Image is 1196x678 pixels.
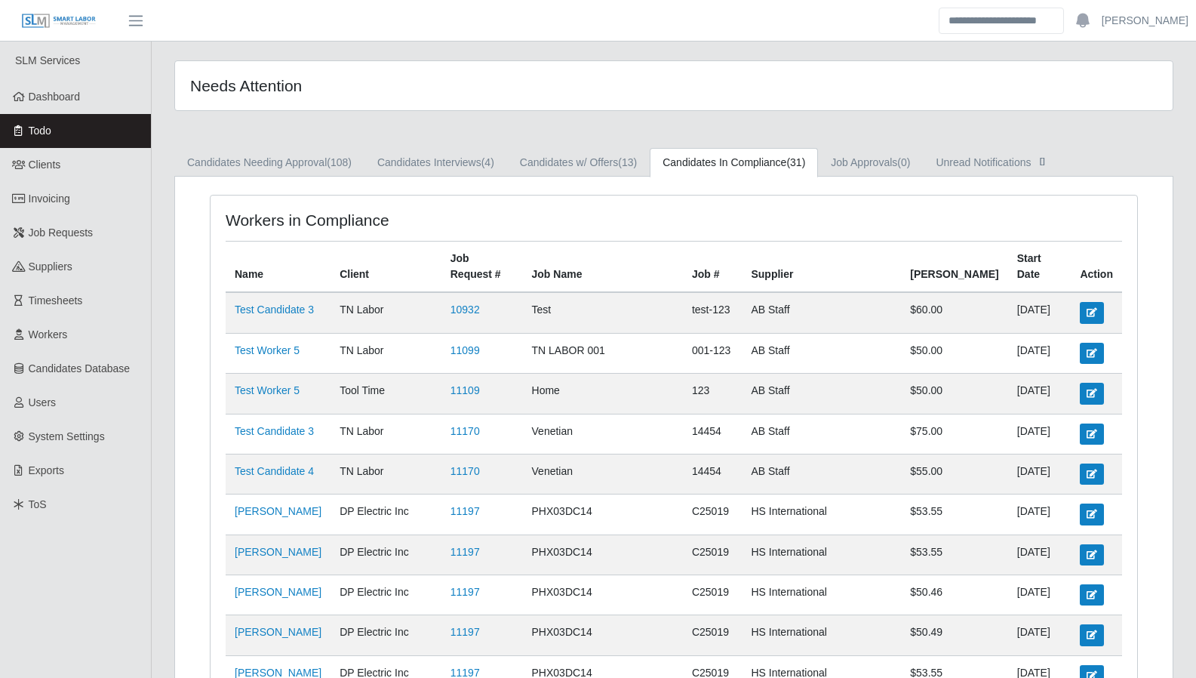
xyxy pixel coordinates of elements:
td: Home [523,374,683,414]
td: AB Staff [742,292,901,333]
td: AB Staff [742,374,901,414]
th: Client [331,242,441,293]
td: $50.46 [901,575,1007,615]
td: $53.55 [901,495,1007,535]
td: TN Labor [331,414,441,454]
a: 11109 [450,384,480,396]
span: Invoicing [29,193,70,205]
a: Test Worker 5 [235,384,300,396]
a: Test Candidate 3 [235,425,314,437]
td: PHX03DC14 [523,495,683,535]
td: [DATE] [1008,374,1071,414]
span: SLM Services [15,54,80,66]
a: [PERSON_NAME] [235,586,321,598]
td: 14454 [683,454,743,494]
a: 11197 [450,586,480,598]
a: 11197 [450,546,480,558]
td: PHX03DC14 [523,535,683,575]
a: Candidates In Compliance [650,148,818,177]
td: TN LABOR 001 [523,333,683,373]
td: C25019 [683,615,743,655]
span: Job Requests [29,227,94,239]
a: Test Candidate 3 [235,304,314,316]
td: C25019 [683,495,743,535]
td: C25019 [683,535,743,575]
td: $55.00 [901,454,1007,494]
span: Todo [29,125,51,137]
td: [DATE] [1008,615,1071,655]
h4: Workers in Compliance [226,211,586,230]
a: [PERSON_NAME] [235,505,321,517]
span: Candidates Database [29,362,131,374]
td: DP Electric Inc [331,535,441,575]
td: AB Staff [742,333,901,373]
span: Workers [29,328,68,341]
span: (0) [897,156,910,168]
td: 123 [683,374,743,414]
td: [DATE] [1008,414,1071,454]
h4: Needs Attention [190,76,580,95]
th: Supplier [742,242,901,293]
td: [DATE] [1008,292,1071,333]
td: HS International [742,615,901,655]
th: Action [1071,242,1122,293]
th: Job Name [523,242,683,293]
td: $50.00 [901,374,1007,414]
a: 11170 [450,425,480,437]
td: AB Staff [742,454,901,494]
td: Test [523,292,683,333]
span: ToS [29,498,47,510]
td: TN Labor [331,333,441,373]
td: $53.55 [901,535,1007,575]
span: (108) [327,156,352,168]
th: Job Request # [441,242,523,293]
span: Users [29,396,57,408]
th: Start Date [1008,242,1071,293]
img: SLM Logo [21,13,97,29]
td: HS International [742,495,901,535]
a: [PERSON_NAME] [235,546,321,558]
span: System Settings [29,430,105,442]
a: 10932 [450,304,480,316]
td: C25019 [683,575,743,615]
td: DP Electric Inc [331,615,441,655]
td: $75.00 [901,414,1007,454]
td: Tool Time [331,374,441,414]
td: PHX03DC14 [523,575,683,615]
a: 11099 [450,344,480,356]
td: TN Labor [331,292,441,333]
td: [DATE] [1008,333,1071,373]
span: [] [1035,155,1050,167]
span: Timesheets [29,294,83,307]
a: 11170 [450,465,480,477]
span: Exports [29,464,64,476]
a: Unread Notifications [923,148,1062,177]
span: Suppliers [29,260,72,273]
td: [DATE] [1008,454,1071,494]
td: 001-123 [683,333,743,373]
td: Venetian [523,454,683,494]
a: Candidates Interviews [364,148,507,177]
th: Job # [683,242,743,293]
a: 11197 [450,505,480,517]
td: AB Staff [742,414,901,454]
a: Job Approvals [818,148,923,177]
td: [DATE] [1008,535,1071,575]
td: Venetian [523,414,683,454]
td: PHX03DC14 [523,615,683,655]
td: HS International [742,535,901,575]
span: (4) [481,156,494,168]
a: Test Candidate 4 [235,465,314,477]
td: [DATE] [1008,495,1071,535]
span: (13) [618,156,637,168]
td: $50.49 [901,615,1007,655]
td: HS International [742,575,901,615]
a: 11197 [450,626,480,638]
a: Candidates Needing Approval [174,148,364,177]
span: (31) [786,156,805,168]
a: Test Worker 5 [235,344,300,356]
th: Name [226,242,331,293]
td: 14454 [683,414,743,454]
td: DP Electric Inc [331,575,441,615]
span: Clients [29,159,61,171]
